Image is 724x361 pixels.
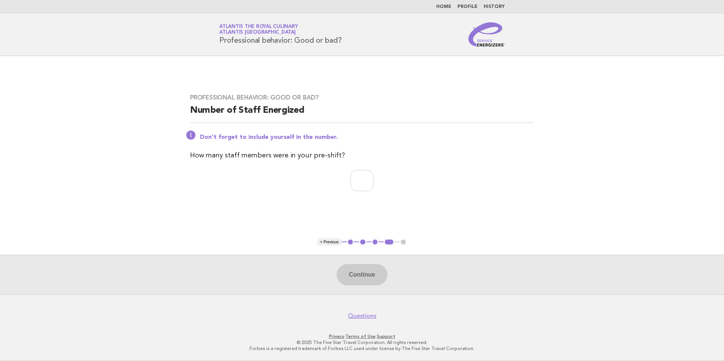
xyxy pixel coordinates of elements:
[347,238,354,246] button: 1
[317,238,342,246] button: < Previous
[219,25,342,44] h1: Professional behavior: Good or bad?
[130,345,594,352] p: Forbes is a registered trademark of Forbes LLC used under license by The Five Star Travel Corpora...
[345,334,376,339] a: Terms of Use
[377,334,395,339] a: Support
[371,238,379,246] button: 3
[384,238,395,246] button: 4
[329,334,344,339] a: Privacy
[190,94,534,101] h3: Professional behavior: Good or bad?
[190,150,534,161] p: How many staff members were in your pre-shift?
[219,30,296,35] span: Atlantis [GEOGRAPHIC_DATA]
[359,238,367,246] button: 2
[200,134,534,141] p: Don't forget to include yourself in the number.
[457,5,477,9] a: Profile
[348,312,376,320] a: Questions
[130,339,594,345] p: © 2025 The Five Star Travel Corporation. All rights reserved.
[219,24,298,35] a: Atlantis the Royal CulinaryAtlantis [GEOGRAPHIC_DATA]
[484,5,505,9] a: History
[190,104,534,123] h2: Number of Staff Energized
[468,22,505,47] img: Service Energizers
[130,333,594,339] p: · ·
[436,5,451,9] a: Home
